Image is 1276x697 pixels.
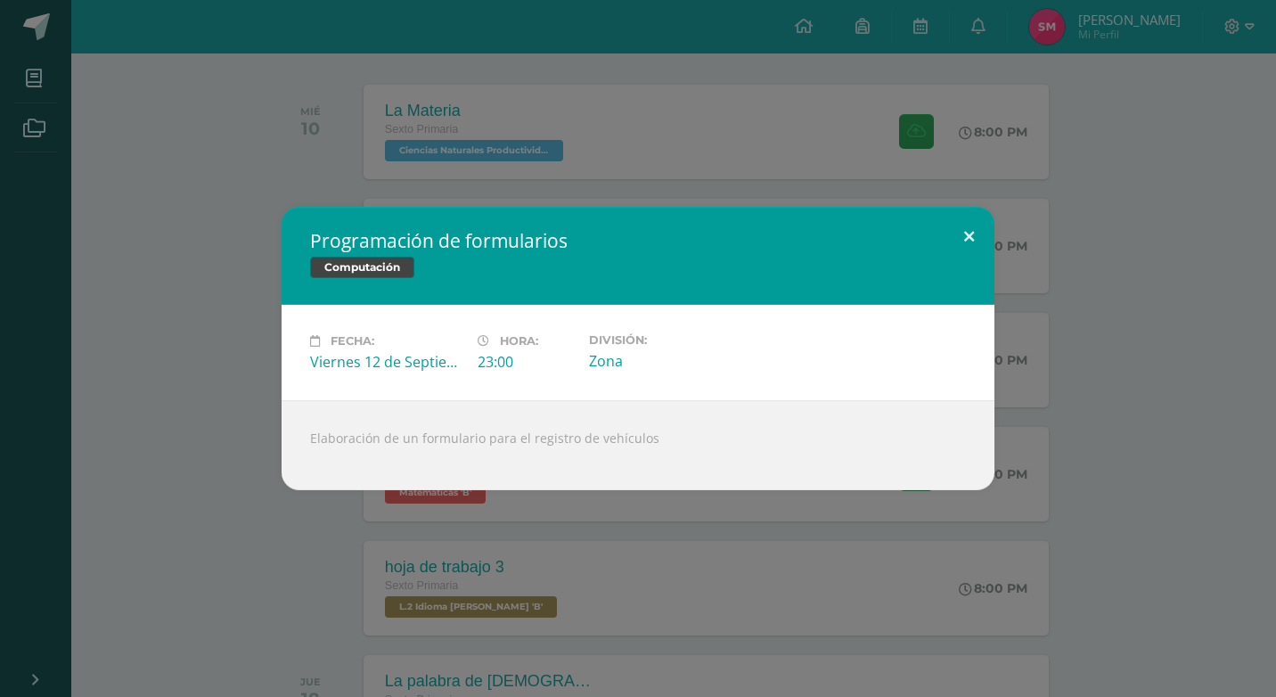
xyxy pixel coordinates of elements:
[589,333,742,347] label: División:
[331,334,374,348] span: Fecha:
[589,351,742,371] div: Zona
[478,352,575,372] div: 23:00
[500,334,538,348] span: Hora:
[310,228,966,253] h2: Programación de formularios
[944,207,994,267] button: Close (Esc)
[282,400,994,490] div: Elaboración de un formulario para el registro de vehículos
[310,257,414,278] span: Computación
[310,352,463,372] div: Viernes 12 de Septiembre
